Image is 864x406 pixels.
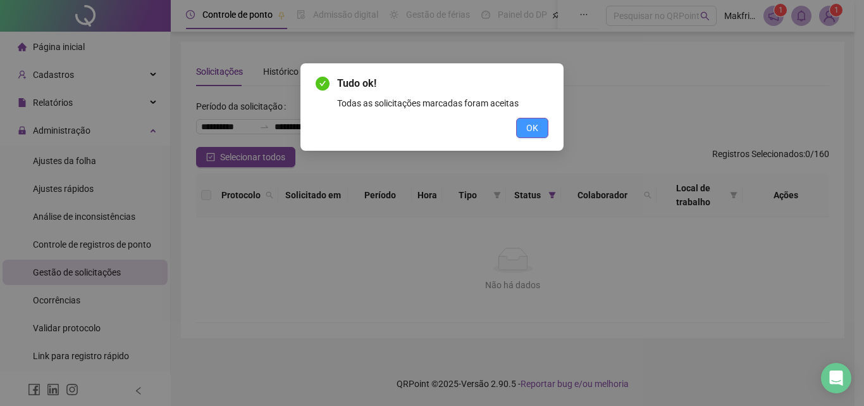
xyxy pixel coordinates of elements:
[337,96,548,110] div: Todas as solicitações marcadas foram aceitas
[516,118,548,138] button: OK
[821,363,851,393] div: Open Intercom Messenger
[316,77,330,91] span: check-circle
[337,76,548,91] span: Tudo ok!
[526,121,538,135] span: OK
